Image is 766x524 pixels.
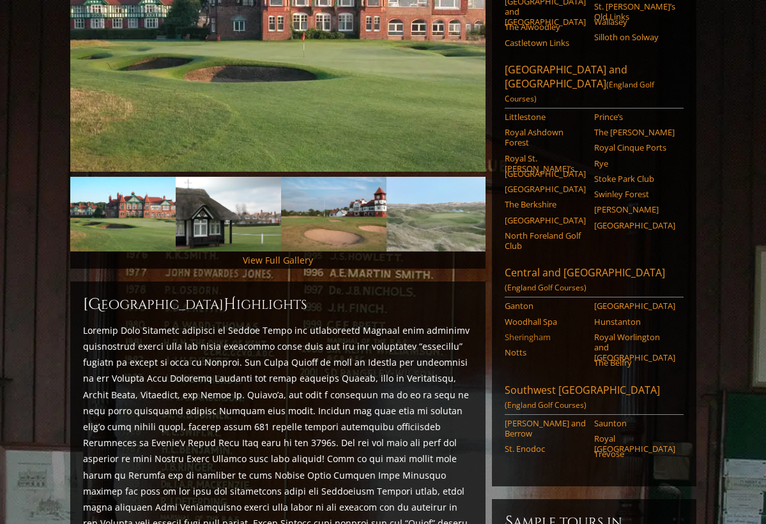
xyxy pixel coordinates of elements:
a: Notts [505,347,586,357]
span: (England Golf Courses) [505,282,586,293]
a: [GEOGRAPHIC_DATA] [594,220,675,230]
a: Royal [GEOGRAPHIC_DATA] [594,433,675,454]
a: Royal St. [PERSON_NAME]’s [505,153,586,174]
a: St. Enodoc [505,444,586,454]
span: H [224,294,236,315]
a: Central and [GEOGRAPHIC_DATA](England Golf Courses) [505,266,684,297]
a: The Alwoodley [505,22,586,32]
a: Stoke Park Club [594,174,675,184]
a: North Foreland Golf Club [505,230,586,251]
h2: [GEOGRAPHIC_DATA] ighlights [83,294,473,315]
a: Wallasey [594,17,675,27]
a: Southwest [GEOGRAPHIC_DATA](England Golf Courses) [505,383,684,415]
a: The Belfry [594,357,675,368]
a: The Berkshire [505,199,586,209]
a: St. [PERSON_NAME]’s Old Links [594,1,675,22]
a: Littlestone [505,112,586,122]
a: Woodhall Spa [505,317,586,327]
a: View Full Gallery [243,254,313,266]
a: Castletown Links [505,38,586,48]
a: [GEOGRAPHIC_DATA] [505,184,586,194]
a: Royal Worlington and [GEOGRAPHIC_DATA] [594,332,675,363]
a: Prince’s [594,112,675,122]
a: Hunstanton [594,317,675,327]
a: Trevose [594,449,675,459]
span: (England Golf Courses) [505,79,654,104]
a: Rye [594,158,675,168]
a: The [PERSON_NAME] [594,127,675,137]
a: [GEOGRAPHIC_DATA] [505,215,586,225]
a: Silloth on Solway [594,32,675,42]
a: Ganton [505,301,586,311]
span: (England Golf Courses) [505,400,586,410]
a: [PERSON_NAME] and Berrow [505,418,586,439]
a: [PERSON_NAME] [594,204,675,214]
a: [GEOGRAPHIC_DATA] and [GEOGRAPHIC_DATA](England Golf Courses) [505,63,684,109]
a: Royal Cinque Ports [594,142,675,153]
a: Royal Ashdown Forest [505,127,586,148]
a: Saunton [594,418,675,428]
a: Swinley Forest [594,189,675,199]
a: [GEOGRAPHIC_DATA] [594,301,675,311]
a: [GEOGRAPHIC_DATA] [505,168,586,179]
a: Sheringham [505,332,586,342]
